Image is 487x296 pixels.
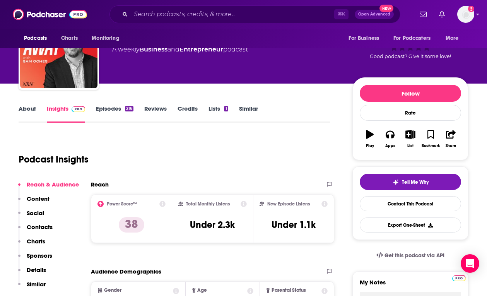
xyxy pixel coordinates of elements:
[360,174,461,190] button: tell me why sparkleTell Me Why
[384,252,444,259] span: Get this podcast via API
[366,144,374,148] div: Play
[167,46,179,53] span: and
[109,5,400,23] div: Search podcasts, credits, & more...
[388,31,442,46] button: open menu
[360,85,461,102] button: Follow
[370,246,451,265] a: Get this podcast via API
[334,9,349,19] span: ⌘ K
[18,252,52,266] button: Sponsors
[18,195,50,209] button: Content
[107,201,137,207] h2: Power Score™
[92,33,119,44] span: Monitoring
[349,33,379,44] span: For Business
[393,33,431,44] span: For Podcasters
[400,125,420,153] button: List
[18,209,44,224] button: Social
[27,223,53,231] p: Contacts
[91,181,109,188] h2: Reach
[20,11,97,88] img: Take-Away with Sam Oches
[272,288,306,293] span: Parental Status
[208,105,228,123] a: Lists1
[131,8,334,21] input: Search podcasts, credits, & more...
[27,281,46,288] p: Similar
[468,6,474,12] svg: Add a profile image
[18,223,53,238] button: Contacts
[190,219,235,231] h3: Under 2.3k
[436,8,448,21] a: Show notifications dropdown
[452,274,466,281] a: Pro website
[385,144,395,148] div: Apps
[19,154,89,165] h1: Podcast Insights
[461,254,479,273] div: Open Intercom Messenger
[27,209,44,217] p: Social
[47,105,85,123] a: InsightsPodchaser Pro
[457,6,474,23] img: User Profile
[91,268,161,275] h2: Audience Demographics
[379,5,393,12] span: New
[19,105,36,123] a: About
[440,31,468,46] button: open menu
[457,6,474,23] span: Logged in as jwong
[61,33,78,44] span: Charts
[179,46,223,53] a: Entrepreneur
[370,53,451,59] span: Good podcast? Give it some love!
[343,31,389,46] button: open menu
[393,179,399,185] img: tell me why sparkle
[417,8,430,21] a: Show notifications dropdown
[96,105,133,123] a: Episodes216
[446,33,459,44] span: More
[119,217,144,233] p: 38
[186,201,230,207] h2: Total Monthly Listens
[224,106,228,111] div: 1
[24,33,47,44] span: Podcasts
[452,275,466,281] img: Podchaser Pro
[18,266,46,281] button: Details
[197,288,207,293] span: Age
[139,46,167,53] a: Business
[86,31,129,46] button: open menu
[358,12,390,16] span: Open Advanced
[360,125,380,153] button: Play
[355,10,394,19] button: Open AdvancedNew
[239,105,258,123] a: Similar
[178,105,198,123] a: Credits
[402,179,429,185] span: Tell Me Why
[407,144,414,148] div: List
[112,45,248,54] div: A weekly podcast
[360,196,461,211] a: Contact This Podcast
[27,238,45,245] p: Charts
[27,181,79,188] p: Reach & Audience
[18,238,45,252] button: Charts
[13,7,87,22] img: Podchaser - Follow, Share and Rate Podcasts
[446,144,456,148] div: Share
[272,219,316,231] h3: Under 1.1k
[267,201,310,207] h2: New Episode Listens
[360,217,461,233] button: Export One-Sheet
[457,6,474,23] button: Show profile menu
[72,106,85,112] img: Podchaser Pro
[18,281,46,295] button: Similar
[380,125,400,153] button: Apps
[27,266,46,274] p: Details
[441,125,461,153] button: Share
[18,181,79,195] button: Reach & Audience
[56,31,82,46] a: Charts
[360,279,461,292] label: My Notes
[27,252,52,259] p: Sponsors
[360,105,461,121] div: Rate
[104,288,121,293] span: Gender
[420,125,441,153] button: Bookmark
[144,105,167,123] a: Reviews
[422,144,440,148] div: Bookmark
[27,195,50,202] p: Content
[19,31,57,46] button: open menu
[125,106,133,111] div: 216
